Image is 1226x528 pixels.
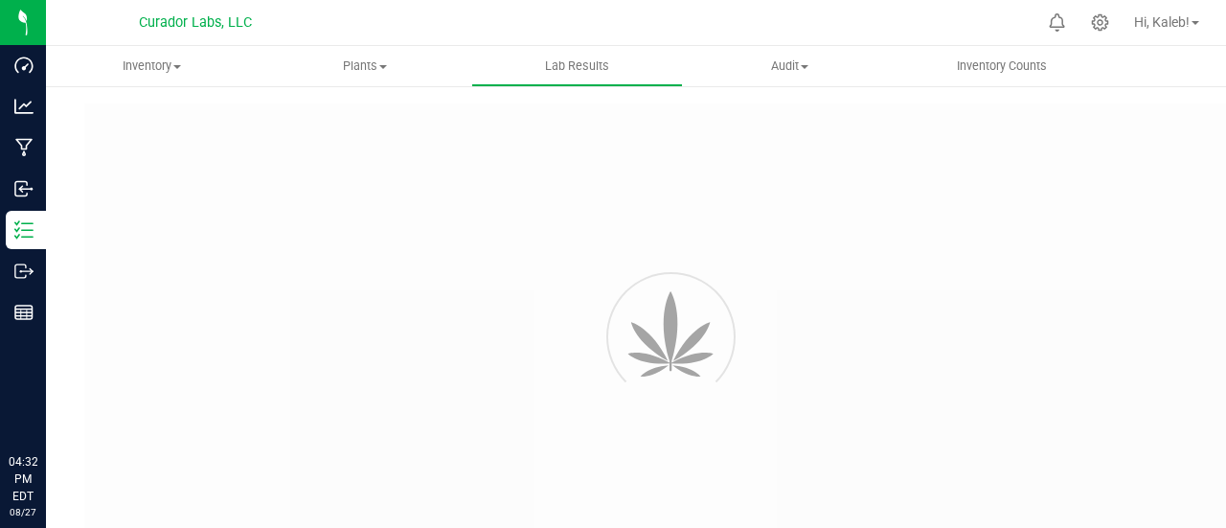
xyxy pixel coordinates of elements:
[14,97,34,116] inline-svg: Analytics
[519,57,635,75] span: Lab Results
[14,56,34,75] inline-svg: Dashboard
[46,46,259,86] a: Inventory
[260,57,470,75] span: Plants
[14,303,34,322] inline-svg: Reports
[259,46,471,86] a: Plants
[14,179,34,198] inline-svg: Inbound
[9,453,37,505] p: 04:32 PM EDT
[1088,13,1112,32] div: Manage settings
[14,138,34,157] inline-svg: Manufacturing
[683,46,896,86] a: Audit
[684,57,895,75] span: Audit
[46,57,259,75] span: Inventory
[9,505,37,519] p: 08/27
[139,14,252,31] span: Curador Labs, LLC
[471,46,684,86] a: Lab Results
[931,57,1073,75] span: Inventory Counts
[896,46,1108,86] a: Inventory Counts
[14,262,34,281] inline-svg: Outbound
[1134,14,1190,30] span: Hi, Kaleb!
[14,220,34,240] inline-svg: Inventory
